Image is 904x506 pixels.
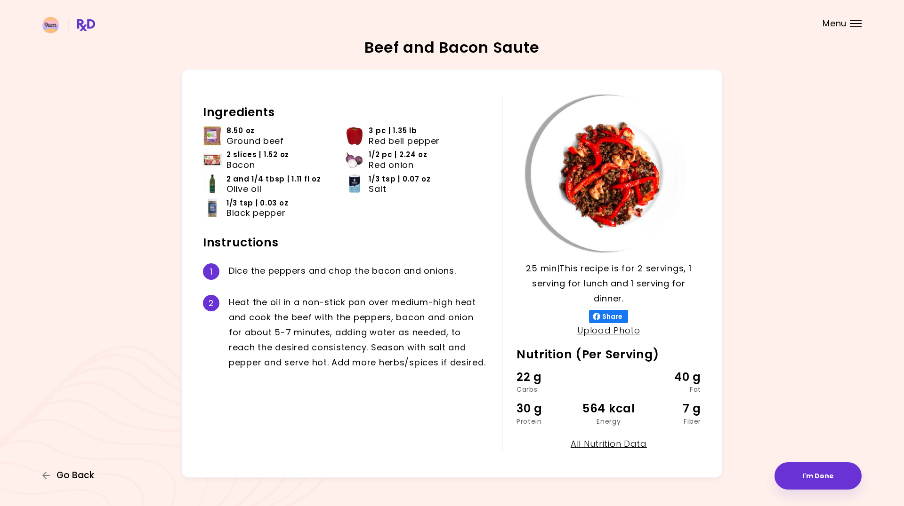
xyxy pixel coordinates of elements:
[203,235,488,250] h2: Instructions
[42,470,99,481] button: Go Back
[226,198,288,208] span: 1/3 tsp | 0.03 oz
[226,160,255,170] span: Bacon
[369,174,430,184] span: 1/3 tsp | 0.07 oz
[517,386,578,393] div: Carbs
[517,400,578,418] div: 30 g
[369,150,428,160] span: 1/2 pc | 2.24 oz
[571,438,647,450] a: All Nutrition Data
[203,263,219,280] div: 1
[517,418,578,425] div: Protein
[226,184,261,194] span: Olive oil
[639,386,701,393] div: Fat
[369,136,440,146] span: Red bell pepper
[226,208,286,218] span: Black pepper
[578,418,640,425] div: Energy
[226,150,289,160] span: 2 slices | 1.52 oz
[600,313,624,320] span: Share
[823,19,847,28] span: Menu
[639,418,701,425] div: Fiber
[775,462,862,490] button: I'm Done
[517,261,701,306] p: 25 min | This recipe is for 2 servings, 1 serving for lunch and 1 serving for dinner.
[589,310,628,323] button: Share
[42,17,95,33] img: RxDiet
[203,295,219,311] div: 2
[203,105,488,120] h2: Ingredients
[226,126,255,136] span: 8.50 oz
[577,324,640,336] a: Upload Photo
[226,174,321,184] span: 2 and 1/4 tbsp | 1.11 fl oz
[369,126,417,136] span: 3 pc | 1.35 lb
[229,263,488,280] div: D i c e t h e p e p p e r s a n d c h o p t h e b a c o n a n d o n i o n s .
[517,368,578,386] div: 22 g
[369,160,413,170] span: Red onion
[639,368,701,386] div: 40 g
[229,295,488,370] div: H e a t t h e o i l i n a n o n - s t i c k p a n o v e r m e d i u m - h i g h h e a t a n d c o...
[226,136,284,146] span: Ground beef
[578,400,640,418] div: 564 kcal
[639,400,701,418] div: 7 g
[56,470,94,481] span: Go Back
[369,184,386,194] span: Salt
[517,347,701,362] h2: Nutrition (Per Serving)
[364,40,540,55] h2: Beef and Bacon Saute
